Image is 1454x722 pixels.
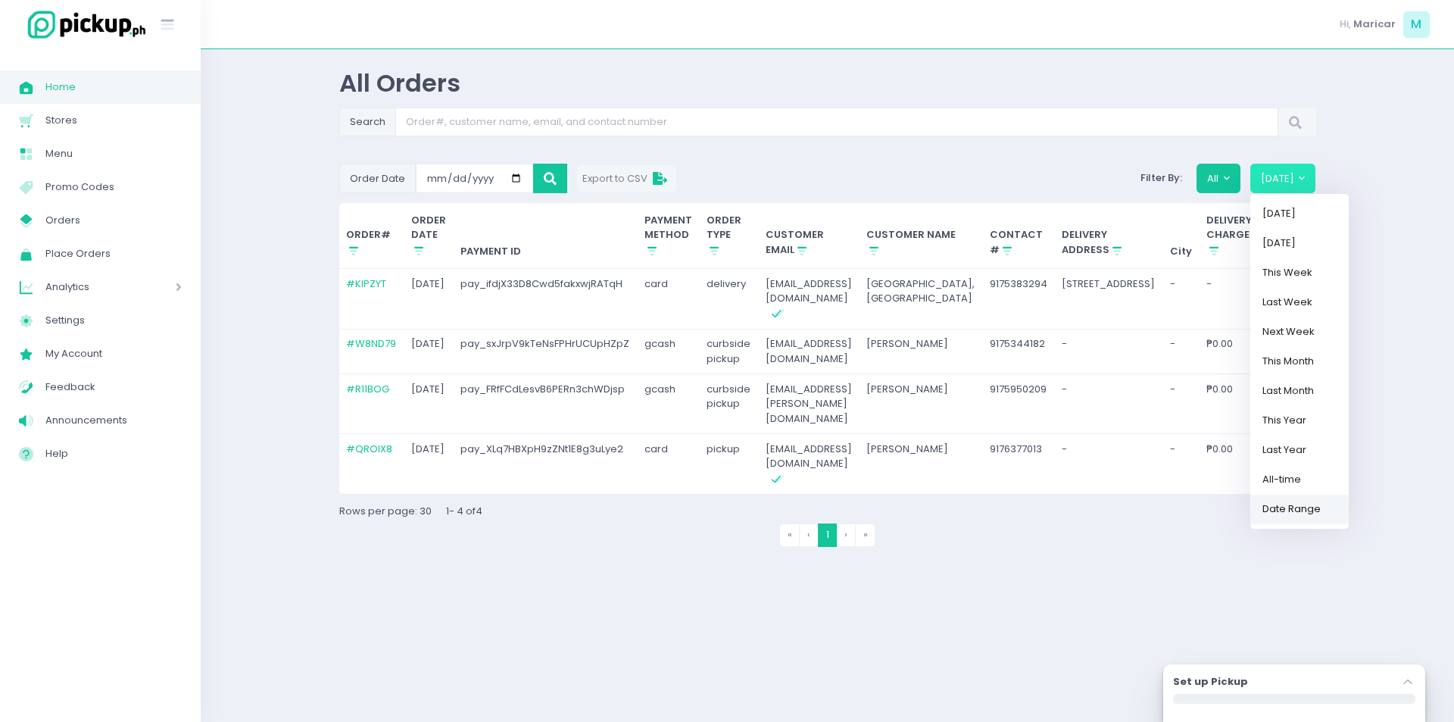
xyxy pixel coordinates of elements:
div: All Orders [339,68,1316,98]
th: DELIVERY CHARGE [1200,203,1260,269]
span: Search [339,108,396,136]
a: Date Range [1250,494,1349,524]
td: card [637,269,700,330]
td: ₱0.00 [1200,329,1260,374]
span: Filter By: [1135,170,1187,185]
th: ORDER TYPE [700,203,759,269]
td: - [1055,434,1163,494]
span: Hi, [1340,17,1351,32]
span: Export to CSV [582,171,670,186]
td: [EMAIL_ADDRESS][PERSON_NAME][DOMAIN_NAME] [758,374,860,434]
td: - [1162,434,1200,494]
td: [GEOGRAPHIC_DATA], [GEOGRAPHIC_DATA] [860,269,983,330]
label: Set up Pickup [1173,674,1248,689]
td: - [1055,329,1163,374]
span: Feedback [45,377,182,397]
td: 9175383294 [982,269,1055,330]
button: All [1197,164,1240,192]
td: - [1162,269,1200,330]
a: This Week [1250,258,1349,287]
td: [PERSON_NAME] [860,374,983,434]
span: Order Date [339,164,416,192]
span: Help [45,444,182,464]
td: 9175950209 [982,374,1055,434]
td: curbside pickup [700,374,759,434]
td: curbside pickup [700,329,759,374]
span: 1 - 4 of 4 [446,504,482,518]
td: [STREET_ADDRESS] [1055,269,1163,330]
td: [EMAIL_ADDRESS][DOMAIN_NAME] [758,269,860,330]
span: Announcements [45,411,182,430]
td: 9175344182 [982,329,1055,374]
td: 9176377013 [982,434,1055,494]
span: Stores [45,111,182,130]
th: CUSTOMER EMAIL [758,203,860,269]
span: Rows per page: 30 [339,504,432,518]
th: City [1162,203,1200,269]
td: pay_XLq7HBXpH9zZNt1E8g3uLye2 [454,434,638,494]
th: CUSTOMER NAME [860,203,983,269]
a: This Month [1250,346,1349,376]
th: ORDER DATE [404,203,454,269]
th: DELIVERY ADDRESS [1055,203,1163,269]
a: #R11BOG [346,382,389,396]
th: PAYMENT METHOD [637,203,700,269]
a: [DATE] [1250,198,1349,228]
td: - [1200,269,1260,330]
td: [PERSON_NAME] [860,434,983,494]
td: gcash [637,329,700,374]
td: pickup [700,434,759,494]
td: [DATE] [404,374,454,434]
a: #QROIX8 [346,442,392,456]
span: Settings [45,311,182,330]
div: All [1250,194,1349,529]
td: delivery [700,269,759,330]
td: [EMAIL_ADDRESS][DOMAIN_NAME] [758,434,860,494]
th: CONTACT # [982,203,1055,269]
td: ₱0.00 [1200,374,1260,434]
th: PAYMENT ID [454,203,638,269]
span: Place Orders [45,244,182,264]
span: Menu [45,144,182,164]
a: Next Week [1250,317,1349,346]
td: card [637,434,700,494]
input: Search [395,108,1278,136]
a: Last Month [1250,376,1349,405]
td: - [1055,374,1163,434]
td: [DATE] [404,329,454,374]
button: [DATE] [1250,164,1316,192]
button: Export to CSV [577,165,676,192]
span: Maricar [1353,17,1396,32]
td: - [1162,374,1200,434]
span: Home [45,77,182,97]
input: Small [416,164,533,192]
a: All-time [1250,464,1349,494]
a: This Year [1250,405,1349,435]
a: Last Week [1250,287,1349,317]
td: pay_FRfFCdLesvB6PERn3chWDjsp [454,374,638,434]
a: Last Year [1250,435,1349,464]
span: Orders [45,211,182,230]
td: gcash [637,374,700,434]
span: 1 [818,524,838,547]
td: - [1162,329,1200,374]
td: ₱0.00 [1200,434,1260,494]
td: pay_sxJrpV9kTeNsFPHrUCUpHZpZ [454,329,638,374]
a: #KIPZYT [346,277,386,291]
td: [PERSON_NAME] [860,329,983,374]
a: #W8ND79 [346,336,396,351]
img: logo [19,8,148,41]
span: My Account [45,344,182,364]
span: Promo Codes [45,177,182,197]
span: M [1403,11,1430,38]
td: [DATE] [404,269,454,330]
td: [EMAIL_ADDRESS][DOMAIN_NAME] [758,329,860,374]
td: pay_ifdjX33D8Cwd5fakxwjRATqH [454,269,638,330]
a: [DATE] [1250,228,1349,258]
td: [DATE] [404,434,454,494]
span: Analytics [45,277,133,297]
th: ORDER# [339,203,404,269]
